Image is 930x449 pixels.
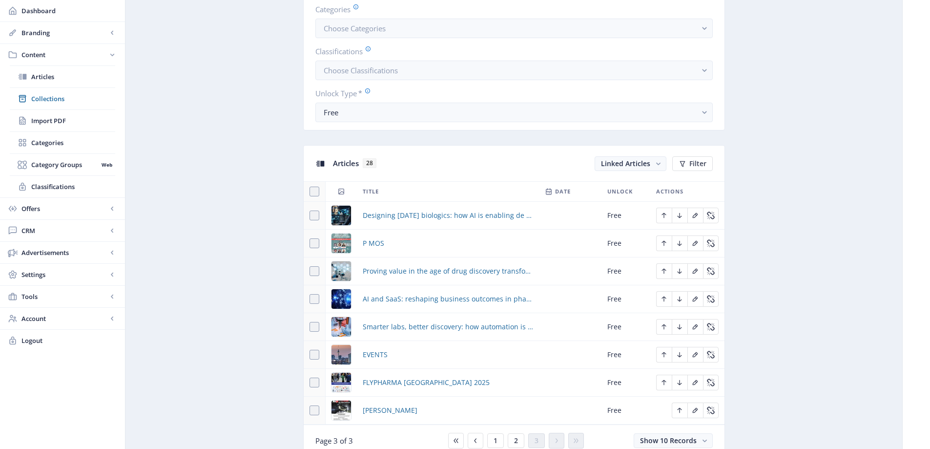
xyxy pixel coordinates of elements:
a: Classifications [10,176,115,197]
span: Articles [333,158,359,168]
span: Category Groups [31,160,98,170]
span: Filter [689,160,706,168]
td: Free [601,313,650,341]
span: Account [21,314,107,323]
span: Branding [21,28,107,38]
a: Edit page [672,238,687,247]
td: Free [601,202,650,230]
label: Classifications [315,46,705,57]
a: Edit page [672,210,687,219]
a: Edit page [656,210,672,219]
label: Categories [315,4,705,15]
span: Offers [21,204,107,214]
a: Edit page [672,405,687,414]
span: Settings [21,270,107,279]
span: Advertisements [21,248,107,257]
img: img_60-1.jpg [331,289,351,309]
a: Edit page [687,377,703,386]
a: Designing [DATE] biologics: how AI is enabling de novo protein discovery [363,210,533,221]
nb-badge: Web [98,160,115,170]
span: Dashboard [21,6,117,16]
span: Categories [31,138,115,148]
a: Collections [10,88,115,109]
span: Actions [656,186,683,197]
a: Edit page [656,238,672,247]
a: Edit page [703,294,719,303]
a: Edit page [703,266,719,275]
a: Edit page [672,294,687,303]
a: Edit page [656,266,672,275]
a: Edit page [703,405,719,414]
td: Free [601,257,650,285]
div: Free [324,107,697,118]
button: Free [315,103,713,122]
span: Classifications [31,182,115,192]
a: Edit page [687,266,703,275]
a: Edit page [672,266,687,275]
img: img_68-1.jpg [331,401,351,420]
a: Edit page [687,294,703,303]
a: [PERSON_NAME] [363,405,417,416]
span: Choose Classifications [324,65,398,75]
td: Free [601,341,650,369]
span: Collections [31,94,115,104]
label: Unlock Type [315,88,705,99]
td: Free [601,369,650,397]
a: Edit page [703,377,719,386]
a: Edit page [672,377,687,386]
span: CRM [21,226,107,235]
span: Import PDF [31,116,115,126]
a: Articles [10,66,115,87]
a: Import PDF [10,110,115,131]
a: Edit page [687,210,703,219]
span: Title [363,186,379,197]
img: img_67-1.jpg [331,373,351,392]
a: Edit page [703,349,719,359]
span: Date [555,186,571,197]
a: AI and SaaS: reshaping business outcomes in pharma manufacturing [363,293,533,305]
button: Choose Categories [315,19,713,38]
a: Edit page [703,238,719,247]
button: Linked Articles [595,156,666,171]
img: img_64-1.jpg [331,317,351,337]
a: Edit page [656,349,672,359]
span: Unlock [607,186,633,197]
a: Edit page [703,321,719,331]
a: Edit page [687,405,703,414]
img: img_55-1.jpg [331,234,351,253]
span: Content [21,50,107,60]
img: img_52-1.jpg [331,206,351,225]
a: Edit page [656,294,672,303]
span: 28 [363,158,376,168]
span: Logout [21,336,117,345]
img: img_58-1.jpg [331,261,351,281]
span: Linked Articles [601,159,650,168]
span: P MOS [363,237,384,249]
a: Edit page [672,321,687,331]
span: Articles [31,72,115,82]
a: Smarter labs, better discovery: how automation is evolving pharma R&D [363,321,533,333]
a: Edit page [672,349,687,359]
a: Edit page [703,210,719,219]
a: Category GroupsWeb [10,154,115,175]
td: Free [601,285,650,313]
a: Edit page [687,349,703,359]
td: Free [601,397,650,425]
a: Proving value in the age of drug discovery transformation [363,265,533,277]
a: FLYPHARMA [GEOGRAPHIC_DATA] 2025 [363,377,490,388]
a: Edit page [656,377,672,386]
a: EVENTS [363,349,388,361]
button: Filter [672,156,713,171]
span: Choose Categories [324,23,386,33]
a: Edit page [687,238,703,247]
a: Categories [10,132,115,153]
a: Edit page [687,321,703,331]
td: Free [601,230,650,257]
